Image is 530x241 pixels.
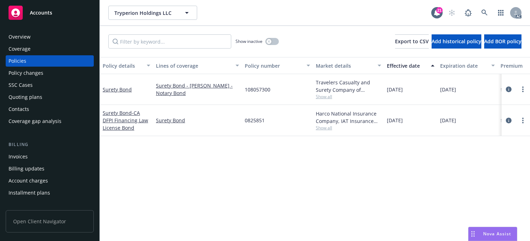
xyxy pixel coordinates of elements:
[108,34,231,49] input: Filter by keyword...
[100,57,153,74] button: Policy details
[114,9,176,17] span: Tryperion Holdings LLC
[440,86,456,93] span: [DATE]
[245,62,302,69] div: Policy number
[504,116,513,125] a: circleInformation
[519,116,527,125] a: more
[395,34,429,49] button: Export to CSV
[9,55,26,67] div: Policies
[9,91,42,103] div: Quoting plans
[461,6,475,20] a: Report a Bug
[437,57,498,74] button: Expiration date
[316,62,373,69] div: Market details
[103,86,132,93] a: Surety Bond
[440,62,487,69] div: Expiration date
[316,125,381,131] span: Show all
[484,38,521,45] span: Add BOR policy
[440,117,456,124] span: [DATE]
[242,57,313,74] button: Policy number
[9,116,61,127] div: Coverage gap analysis
[9,187,50,198] div: Installment plans
[103,110,148,131] span: - CA DFPI Financing Law License Bond
[245,86,270,93] span: 108057300
[469,227,477,241] div: Drag to move
[384,57,437,74] button: Effective date
[477,6,492,20] a: Search
[445,6,459,20] a: Start snowing
[245,117,265,124] span: 0825851
[313,57,384,74] button: Market details
[483,231,511,237] span: Nova Assist
[6,67,94,79] a: Policy changes
[103,110,148,131] a: Surety Bond
[9,43,31,55] div: Coverage
[316,94,381,100] span: Show all
[316,110,381,125] div: Harco National Insurance Company, IAT Insurance Group
[156,82,239,97] a: Surety Bond - [PERSON_NAME] - Notary Bond
[9,163,44,174] div: Billing updates
[9,67,43,79] div: Policy changes
[9,151,28,162] div: Invoices
[6,175,94,186] a: Account charges
[6,151,94,162] a: Invoices
[432,34,481,49] button: Add historical policy
[6,43,94,55] a: Coverage
[9,175,48,186] div: Account charges
[316,79,381,94] div: Travelers Casualty and Surety Company of America, Travelers Insurance
[484,34,521,49] button: Add BOR policy
[504,85,513,94] a: circleInformation
[103,62,142,69] div: Policy details
[387,86,403,93] span: [DATE]
[6,163,94,174] a: Billing updates
[9,79,33,91] div: SSC Cases
[9,103,29,115] div: Contacts
[6,3,94,23] a: Accounts
[432,38,481,45] span: Add historical policy
[395,38,429,45] span: Export to CSV
[501,62,530,69] div: Premium
[436,7,443,13] div: 21
[6,187,94,198] a: Installment plans
[153,57,242,74] button: Lines of coverage
[387,62,427,69] div: Effective date
[156,62,231,69] div: Lines of coverage
[30,10,52,16] span: Accounts
[6,79,94,91] a: SSC Cases
[6,103,94,115] a: Contacts
[519,85,527,94] a: more
[9,31,31,43] div: Overview
[468,227,517,241] button: Nova Assist
[6,55,94,67] a: Policies
[6,91,94,103] a: Quoting plans
[494,6,508,20] a: Switch app
[6,210,94,232] span: Open Client Navigator
[236,38,263,44] span: Show inactive
[156,117,239,124] a: Surety Bond
[6,116,94,127] a: Coverage gap analysis
[387,117,403,124] span: [DATE]
[108,6,197,20] button: Tryperion Holdings LLC
[6,31,94,43] a: Overview
[6,141,94,148] div: Billing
